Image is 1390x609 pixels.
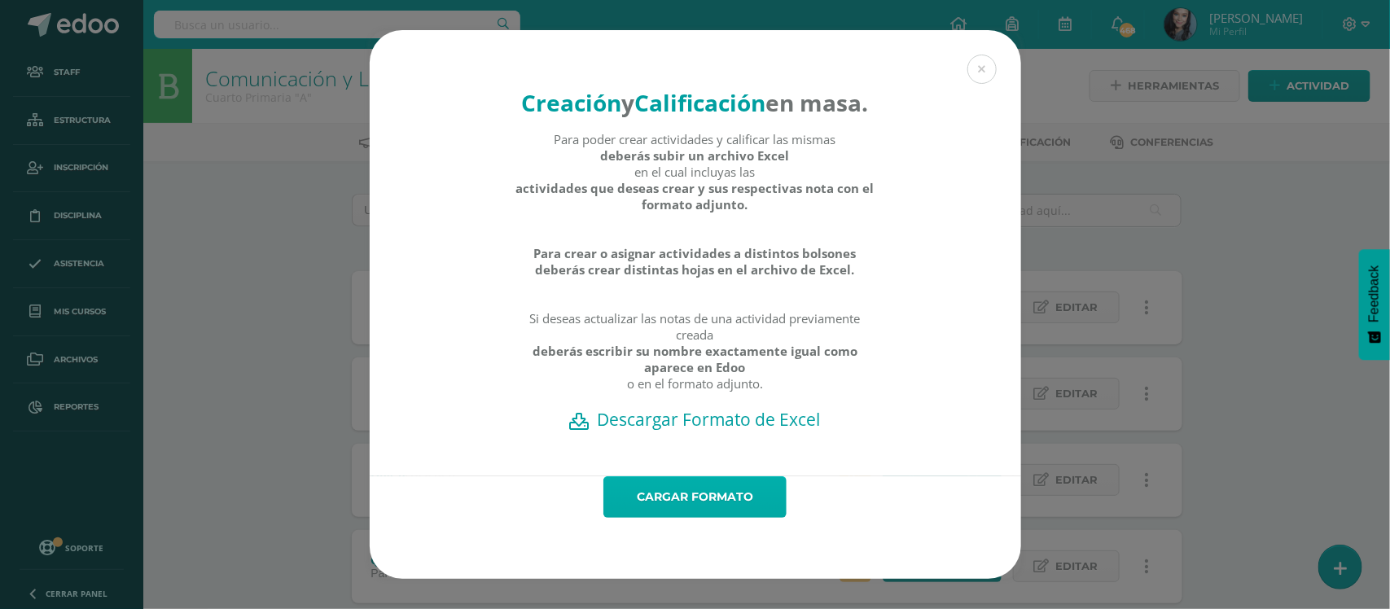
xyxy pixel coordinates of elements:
[1359,249,1390,360] button: Feedback - Mostrar encuesta
[515,180,875,212] strong: actividades que deseas crear y sus respectivas nota con el formato adjunto.
[522,87,622,118] strong: Creación
[635,87,766,118] strong: Calificación
[967,55,997,84] button: Close (Esc)
[515,343,875,375] strong: deberás escribir su nombre exactamente igual como aparece en Edoo
[603,476,787,518] a: Cargar formato
[601,147,790,164] strong: deberás subir un archivo Excel
[398,408,993,431] a: Descargar Formato de Excel
[622,87,635,118] strong: y
[1367,265,1382,322] span: Feedback
[515,245,875,278] strong: Para crear o asignar actividades a distintos bolsones deberás crear distintas hojas en el archivo...
[515,87,875,118] h4: en masa.
[515,131,875,408] div: Para poder crear actividades y calificar las mismas en el cual incluyas las Si deseas actualizar ...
